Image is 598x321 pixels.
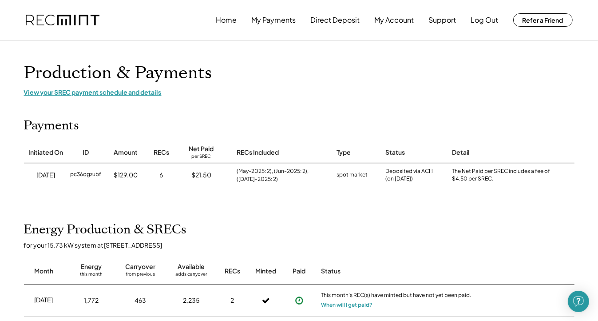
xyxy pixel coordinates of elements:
div: Amount [114,148,138,157]
button: Support [429,11,456,29]
button: Refer a Friend [513,13,573,27]
div: 2 [231,296,234,305]
div: RECs [225,267,240,276]
div: 2,235 [183,296,200,305]
div: Status [321,267,472,276]
div: Detail [452,148,470,157]
div: $129.00 [114,171,138,180]
div: Available [178,262,205,271]
div: this month [80,271,103,280]
button: Direct Deposit [311,11,360,29]
div: for your 15.73 kW system at [STREET_ADDRESS] [24,241,583,249]
div: Type [337,148,351,157]
button: My Account [375,11,414,29]
div: The Net Paid per SREC includes a fee of $4.50 per SREC. [452,168,554,183]
div: [DATE] [35,296,53,305]
div: Energy [81,262,102,271]
div: pc36qgzubf [71,171,102,180]
h2: Energy Production & SRECs [24,222,187,237]
h2: Payments [24,118,79,133]
div: Initiated On [29,148,63,157]
div: RECs [154,148,169,157]
div: 6 [160,171,163,180]
div: spot market [337,171,368,180]
div: Month [34,267,53,276]
button: Payment approved, but not yet initiated. [293,294,306,307]
div: from previous [126,271,155,280]
div: Minted [255,267,276,276]
div: $21.50 [191,171,211,180]
div: adds carryover [176,271,207,280]
div: ID [83,148,89,157]
div: (May-2025: 2), (Jun-2025: 2), ([DATE]-2025: 2) [237,167,328,183]
div: 463 [135,296,146,305]
div: Carryover [125,262,155,271]
div: 1,772 [84,296,99,305]
div: [DATE] [37,171,55,180]
div: Open Intercom Messenger [568,291,589,312]
button: When will I get paid? [321,301,373,309]
div: RECs Included [237,148,279,157]
div: View your SREC payment schedule and details [24,88,574,96]
div: Status [386,148,405,157]
div: Deposited via ACH (on [DATE]) [386,168,433,183]
button: Log Out [471,11,499,29]
button: My Payments [252,11,296,29]
h1: Production & Payments [24,63,574,84]
img: recmint-logotype%403x.png [26,15,99,26]
div: Net Paid [189,144,214,153]
button: Home [216,11,237,29]
div: This month's REC(s) have minted but have not yet been paid. [321,292,472,301]
div: per SREC [192,153,211,160]
div: Paid [293,267,305,276]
